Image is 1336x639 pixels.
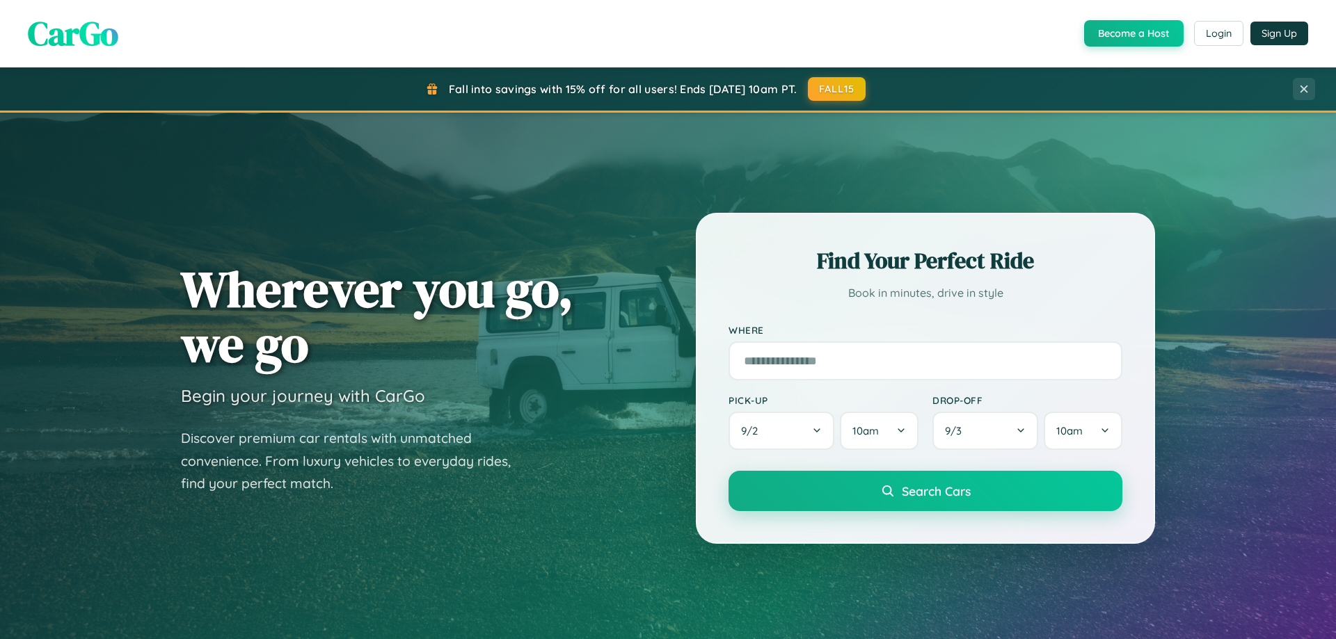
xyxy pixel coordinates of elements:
[181,261,573,371] h1: Wherever you go, we go
[840,412,918,450] button: 10am
[1056,424,1083,437] span: 10am
[932,412,1038,450] button: 9/3
[808,77,866,101] button: FALL15
[741,424,765,437] span: 9 / 2
[945,424,969,437] span: 9 / 3
[449,82,797,96] span: Fall into savings with 15% off for all users! Ends [DATE] 10am PT.
[852,424,879,437] span: 10am
[729,324,1122,336] label: Where
[1084,20,1184,47] button: Become a Host
[181,427,529,495] p: Discover premium car rentals with unmatched convenience. From luxury vehicles to everyday rides, ...
[729,412,834,450] button: 9/2
[729,283,1122,303] p: Book in minutes, drive in style
[28,10,118,56] span: CarGo
[1250,22,1308,45] button: Sign Up
[932,394,1122,406] label: Drop-off
[729,471,1122,511] button: Search Cars
[1044,412,1122,450] button: 10am
[729,245,1122,276] h2: Find Your Perfect Ride
[902,483,971,499] span: Search Cars
[1194,21,1243,46] button: Login
[181,385,425,406] h3: Begin your journey with CarGo
[729,394,918,406] label: Pick-up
